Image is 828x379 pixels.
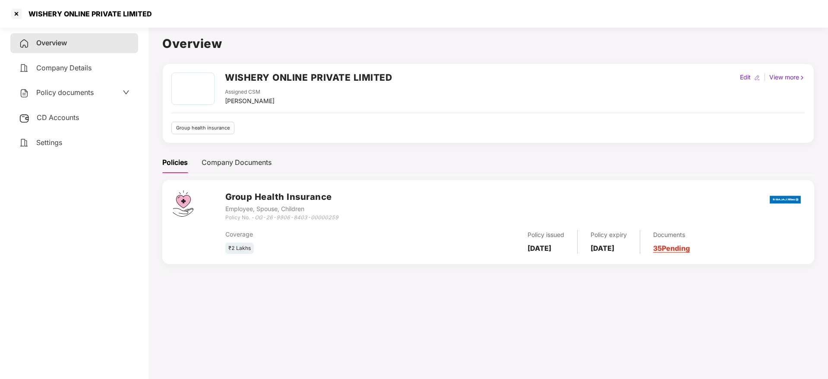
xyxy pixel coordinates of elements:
h3: Group Health Insurance [225,190,338,204]
h2: WISHERY ONLINE PRIVATE LIMITED [225,70,392,85]
img: bajaj.png [770,190,801,209]
h1: Overview [162,34,814,53]
div: Company Documents [202,157,272,168]
b: [DATE] [591,244,614,253]
div: Coverage [225,230,418,239]
img: svg+xml;base64,PHN2ZyB4bWxucz0iaHR0cDovL3d3dy53My5vcmcvMjAwMC9zdmciIHdpZHRoPSIyNCIgaGVpZ2h0PSIyNC... [19,38,29,49]
div: Policy No. - [225,214,338,222]
i: OG-26-9906-8403-00000259 [255,214,338,221]
div: Policy expiry [591,230,627,240]
div: | [762,73,768,82]
span: CD Accounts [37,113,79,122]
div: Documents [653,230,690,240]
div: Policies [162,157,188,168]
img: svg+xml;base64,PHN2ZyB4bWxucz0iaHR0cDovL3d3dy53My5vcmcvMjAwMC9zdmciIHdpZHRoPSI0Ny43MTQiIGhlaWdodD... [173,190,193,217]
div: Edit [738,73,752,82]
b: [DATE] [528,244,551,253]
div: Policy issued [528,230,564,240]
div: Employee, Spouse, Children [225,204,338,214]
span: down [123,89,130,96]
div: View more [768,73,807,82]
span: Settings [36,138,62,147]
span: Overview [36,38,67,47]
span: Policy documents [36,88,94,97]
div: [PERSON_NAME] [225,96,275,106]
div: ₹2 Lakhs [225,243,254,254]
img: svg+xml;base64,PHN2ZyB3aWR0aD0iMjUiIGhlaWdodD0iMjQiIHZpZXdCb3g9IjAgMCAyNSAyNCIgZmlsbD0ibm9uZSIgeG... [19,113,30,123]
div: Group health insurance [171,122,234,134]
img: svg+xml;base64,PHN2ZyB4bWxucz0iaHR0cDovL3d3dy53My5vcmcvMjAwMC9zdmciIHdpZHRoPSIyNCIgaGVpZ2h0PSIyNC... [19,63,29,73]
span: Company Details [36,63,92,72]
img: rightIcon [799,75,805,81]
img: svg+xml;base64,PHN2ZyB4bWxucz0iaHR0cDovL3d3dy53My5vcmcvMjAwMC9zdmciIHdpZHRoPSIyNCIgaGVpZ2h0PSIyNC... [19,138,29,148]
a: 35 Pending [653,244,690,253]
img: editIcon [754,75,760,81]
img: svg+xml;base64,PHN2ZyB4bWxucz0iaHR0cDovL3d3dy53My5vcmcvMjAwMC9zdmciIHdpZHRoPSIyNCIgaGVpZ2h0PSIyNC... [19,88,29,98]
div: Assigned CSM [225,88,275,96]
div: WISHERY ONLINE PRIVATE LIMITED [23,9,152,18]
